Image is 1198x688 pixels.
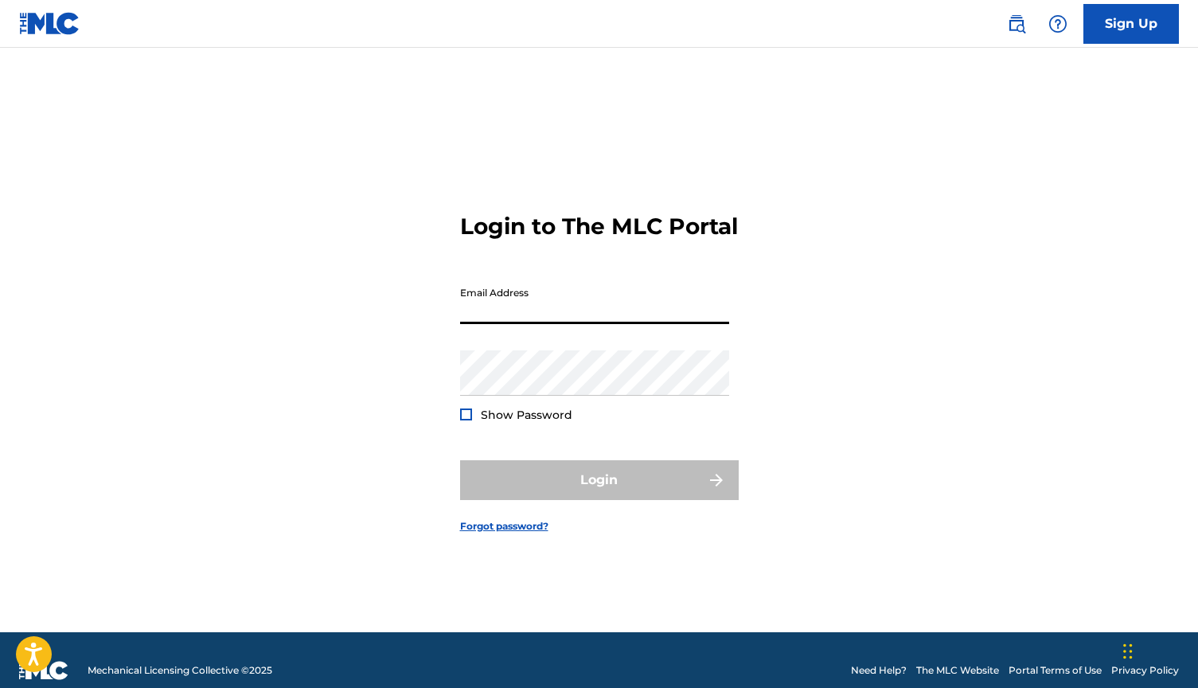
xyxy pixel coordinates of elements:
a: The MLC Website [916,663,999,678]
div: Help [1042,8,1074,40]
img: MLC Logo [19,12,80,35]
a: Privacy Policy [1111,663,1179,678]
div: Drag [1123,627,1133,675]
img: search [1007,14,1026,33]
a: Public Search [1001,8,1032,40]
a: Sign Up [1083,4,1179,44]
a: Portal Terms of Use [1009,663,1102,678]
img: logo [19,661,68,680]
a: Forgot password? [460,519,548,534]
span: Show Password [481,408,572,422]
a: Need Help? [851,663,907,678]
img: help [1048,14,1067,33]
h3: Login to The MLC Portal [460,213,738,240]
iframe: Chat Widget [1118,612,1198,688]
span: Mechanical Licensing Collective © 2025 [88,663,272,678]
